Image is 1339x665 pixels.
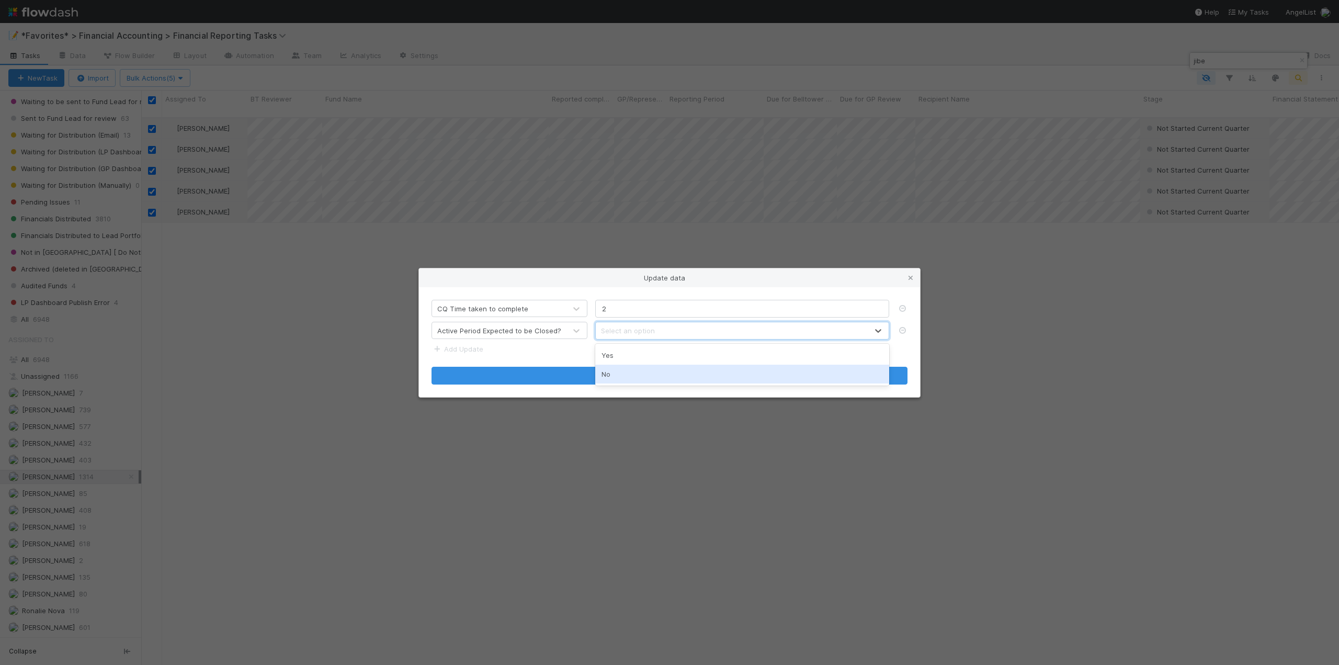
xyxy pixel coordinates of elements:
div: Select an option [601,325,655,336]
div: Update data [419,268,920,287]
button: Update data [432,367,907,385]
div: No [595,365,889,384]
div: Yes [595,346,889,365]
div: CQ Time taken to complete [437,303,528,314]
a: Add Update [432,345,483,353]
div: Active Period Expected to be Closed? [437,325,561,336]
input: 0 [595,300,889,318]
